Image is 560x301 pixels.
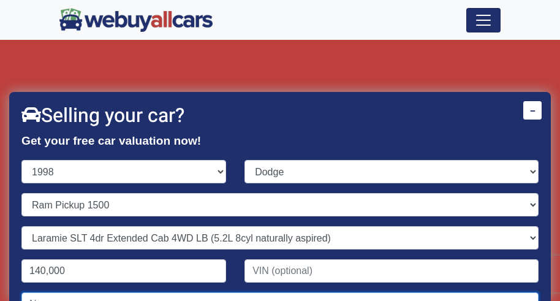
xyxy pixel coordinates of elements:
h2: Selling your car? [21,104,539,128]
strong: Get your free car valuation now! [21,134,201,147]
p: [STREET_ADDRESS][PERSON_NAME] [PERSON_NAME], [US_STATE] 08043 [DATE] - [DATE]: 9am - 6pm [DATE]: ... [69,88,491,246]
input: VIN (optional) [244,259,539,283]
button: Toggle navigation [466,8,501,32]
img: We Buy All Cars in NJ logo [59,8,213,32]
input: Mileage [21,259,226,283]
